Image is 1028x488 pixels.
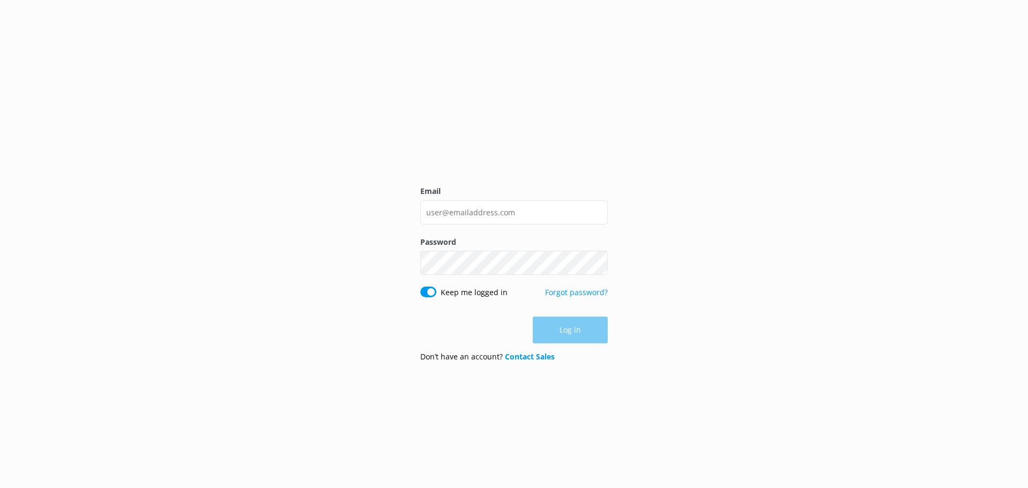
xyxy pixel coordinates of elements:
label: Email [420,185,608,197]
input: user@emailaddress.com [420,200,608,224]
a: Forgot password? [545,287,608,297]
button: Show password [586,252,608,274]
a: Contact Sales [505,351,555,362]
label: Keep me logged in [441,287,508,298]
label: Password [420,236,608,248]
p: Don’t have an account? [420,351,555,363]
